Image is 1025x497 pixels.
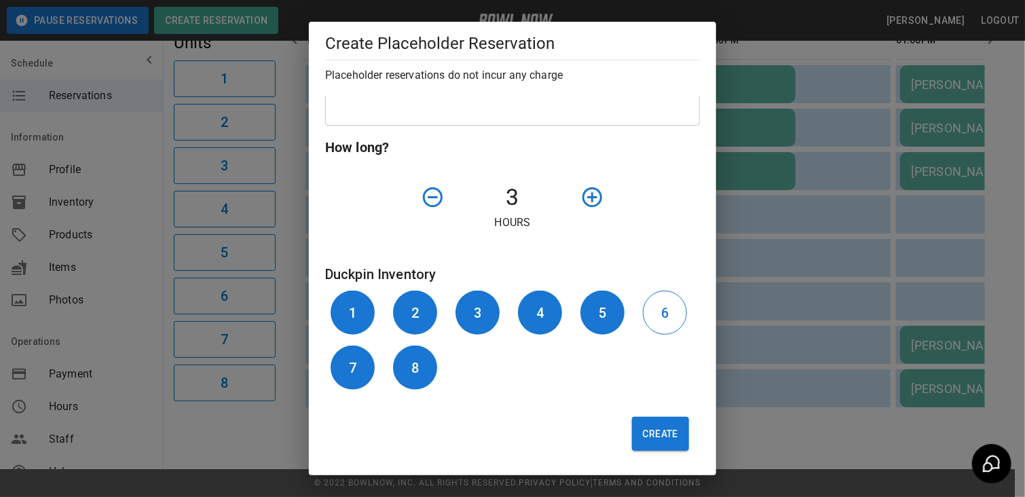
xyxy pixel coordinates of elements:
h6: 2 [411,302,419,324]
h5: Create Placeholder Reservation [325,33,700,54]
button: 8 [393,346,437,390]
h6: 5 [599,302,606,324]
h6: 4 [536,302,544,324]
button: 7 [331,346,375,390]
h6: 7 [349,357,356,379]
h6: Placeholder reservations do not incur any charge [325,66,700,85]
h4: 3 [450,183,575,212]
h6: 3 [474,302,481,324]
p: Hours [325,215,700,231]
button: Create [632,417,689,451]
button: 4 [518,291,562,335]
button: 1 [331,291,375,335]
button: 3 [455,291,500,335]
h6: 8 [411,357,419,379]
button: 2 [393,291,437,335]
h6: How long? [325,136,700,158]
h6: 6 [661,302,669,324]
h6: 1 [349,302,356,324]
h6: Duckpin Inventory [325,263,700,285]
button: 6 [643,291,687,335]
button: 5 [580,291,625,335]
